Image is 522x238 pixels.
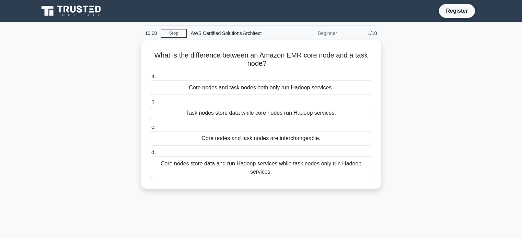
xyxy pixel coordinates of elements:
div: AWS Certified Solutions Architect [187,26,281,40]
a: Register [442,7,472,15]
a: Stop [161,29,187,38]
div: Core nodes and task nodes both only run Hadoop services. [150,80,372,95]
span: c. [151,124,155,130]
span: a. [151,73,156,79]
div: 10:00 [141,26,161,40]
span: d. [151,149,156,155]
div: Beginner [281,26,341,40]
span: b. [151,99,156,104]
div: 1/10 [341,26,381,40]
div: Task nodes store data while core nodes run Hadoop services. [150,106,372,120]
div: Core nodes and task nodes are interchangeable. [150,131,372,146]
h5: What is the difference between an Amazon EMR core node and a task node? [149,51,373,68]
div: Core nodes store data and run Hadoop services while task nodes only run Hadoop services. [150,156,372,179]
